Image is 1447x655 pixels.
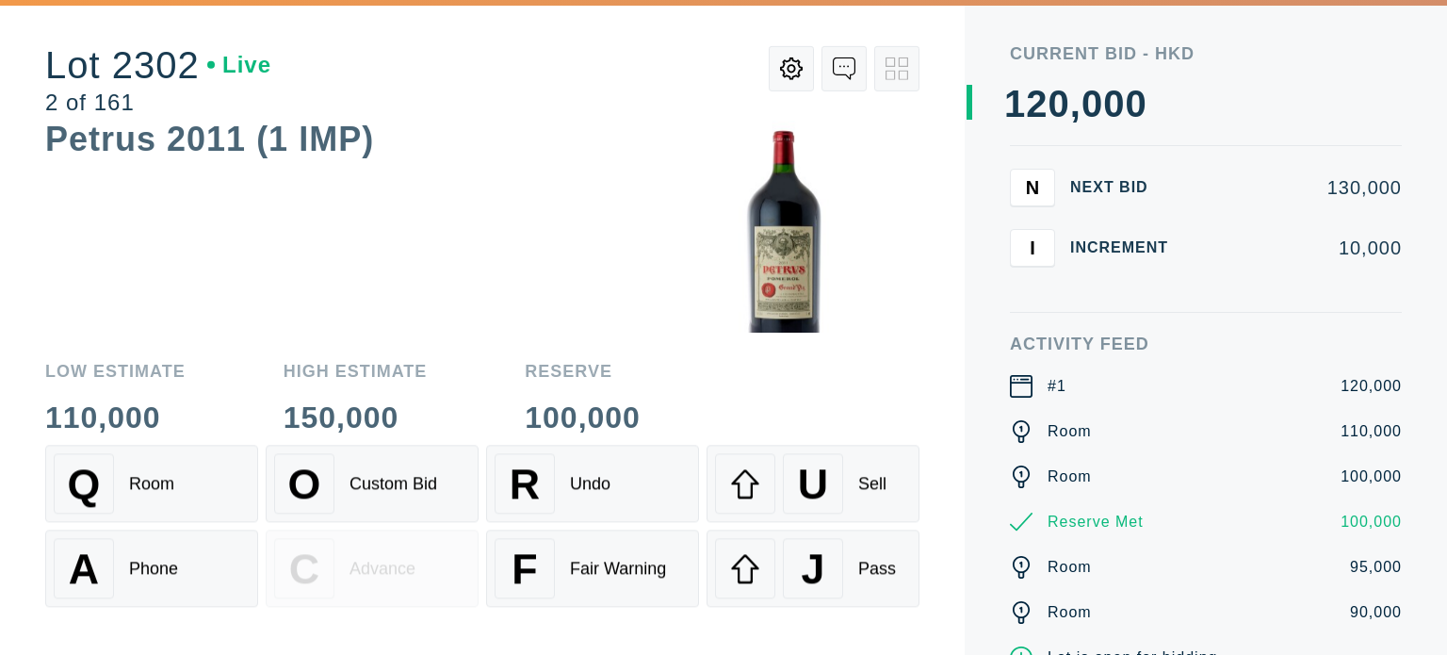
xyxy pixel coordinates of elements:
div: Activity Feed [1010,336,1402,352]
div: Live [207,53,271,75]
div: Lot 2302 [45,45,271,83]
div: 2 of 161 [45,90,271,113]
div: 0 [1049,85,1070,123]
div: Current Bid - HKD [1010,45,1402,62]
div: 90,000 [1350,601,1402,624]
div: , [1070,85,1081,462]
div: Reserve Met [1048,511,1144,533]
div: Room [1048,601,1092,624]
span: O [288,463,321,511]
button: QRoom [45,448,258,525]
div: 10,000 [1198,238,1402,257]
button: OCustom Bid [266,448,479,525]
button: USell [707,448,919,525]
span: F [512,548,537,596]
span: R [510,463,540,511]
div: 2 [1026,85,1048,123]
div: Petrus 2011 (1 IMP) [45,125,374,164]
div: 95,000 [1350,556,1402,579]
div: Sell [858,477,886,497]
div: Fair Warning [570,562,666,581]
div: 0 [1081,85,1103,123]
div: 1 [1004,85,1026,123]
div: Pass [858,562,896,581]
span: A [69,548,99,596]
div: Increment [1070,240,1183,255]
button: JPass [707,532,919,610]
div: 150,000 [284,395,428,425]
div: Advance [350,562,415,581]
div: Next Bid [1070,180,1183,195]
button: N [1010,169,1055,206]
button: CAdvance [266,532,479,610]
div: High Estimate [284,355,428,372]
button: RUndo [486,448,699,525]
div: Custom Bid [350,477,437,497]
div: 0 [1103,85,1125,123]
div: 100,000 [1341,511,1402,533]
div: Room [129,477,174,497]
div: Undo [570,477,610,497]
span: C [289,548,319,596]
button: APhone [45,532,258,610]
div: Room [1048,556,1092,579]
span: Q [68,463,101,511]
div: 120,000 [1341,375,1402,398]
div: Room [1048,420,1092,443]
span: I [1030,237,1035,258]
div: 100,000 [1341,466,1402,488]
span: J [801,548,824,596]
div: 100,000 [525,395,641,425]
button: FFair Warning [486,532,699,610]
div: Phone [129,562,178,581]
div: Reserve [525,355,641,372]
div: Room [1048,466,1092,488]
div: 110,000 [1341,420,1402,443]
div: Low Estimate [45,355,186,372]
div: 130,000 [1198,178,1402,197]
span: U [798,463,828,511]
div: 110,000 [45,395,186,425]
button: I [1010,229,1055,267]
div: #1 [1048,375,1066,398]
span: N [1026,176,1039,198]
div: 0 [1125,85,1146,123]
